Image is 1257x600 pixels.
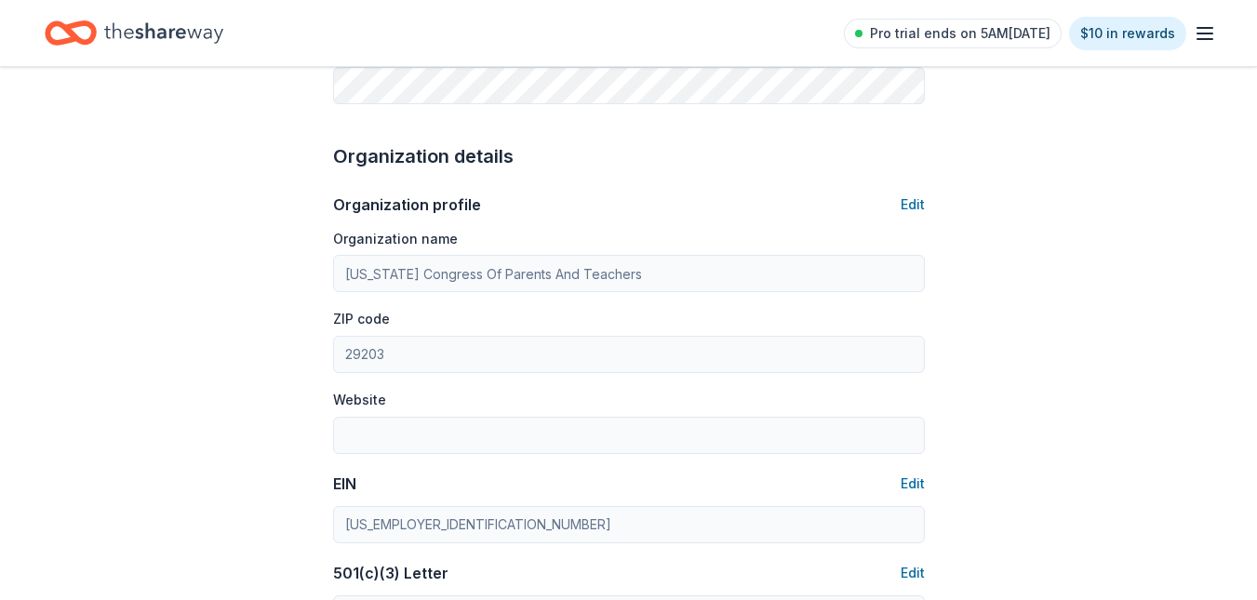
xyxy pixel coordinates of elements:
[333,391,386,409] label: Website
[45,11,223,55] a: Home
[333,473,356,495] div: EIN
[844,19,1062,48] a: Pro trial ends on 5AM[DATE]
[333,562,448,584] div: 501(c)(3) Letter
[333,230,458,248] label: Organization name
[1069,17,1186,50] a: $10 in rewards
[901,473,925,495] button: Edit
[870,22,1050,45] span: Pro trial ends on 5AM[DATE]
[333,141,925,171] div: Organization details
[333,310,390,328] label: ZIP code
[333,193,481,216] div: Organization profile
[901,193,925,216] button: Edit
[333,506,925,543] input: 12-3456789
[901,562,925,584] button: Edit
[333,336,925,373] input: 12345 (U.S. only)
